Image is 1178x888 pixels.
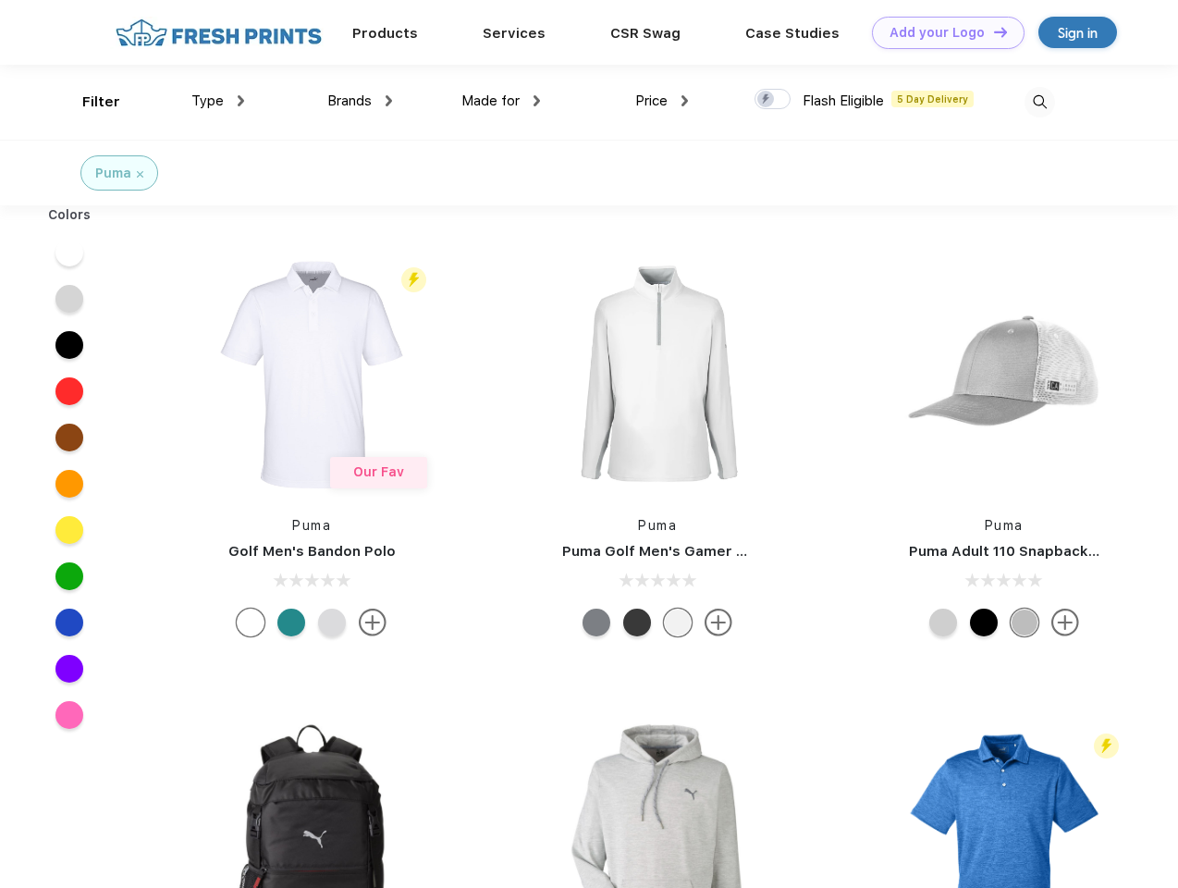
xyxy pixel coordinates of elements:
[929,609,957,636] div: Quarry Brt Whit
[985,518,1024,533] a: Puma
[881,252,1127,498] img: func=resize&h=266
[1058,22,1098,43] div: Sign in
[189,252,435,498] img: func=resize&h=266
[970,609,998,636] div: Pma Blk Pma Blk
[352,25,418,42] a: Products
[353,464,404,479] span: Our Fav
[238,95,244,106] img: dropdown.png
[803,92,884,109] span: Flash Eligible
[461,92,520,109] span: Made for
[623,609,651,636] div: Puma Black
[327,92,372,109] span: Brands
[483,25,546,42] a: Services
[359,609,387,636] img: more.svg
[237,609,264,636] div: Bright White
[664,609,692,636] div: Bright White
[994,27,1007,37] img: DT
[638,518,677,533] a: Puma
[1094,734,1119,758] img: flash_active_toggle.svg
[110,17,327,49] img: fo%20logo%202.webp
[705,609,732,636] img: more.svg
[1025,87,1055,117] img: desktop_search.svg
[34,205,105,225] div: Colors
[681,95,688,106] img: dropdown.png
[534,95,540,106] img: dropdown.png
[610,25,681,42] a: CSR Swag
[635,92,668,109] span: Price
[562,543,854,560] a: Puma Golf Men's Gamer Golf Quarter-Zip
[95,164,131,183] div: Puma
[386,95,392,106] img: dropdown.png
[318,609,346,636] div: High Rise
[1011,609,1038,636] div: Quarry with Brt Whit
[292,518,331,533] a: Puma
[534,252,780,498] img: func=resize&h=266
[228,543,396,560] a: Golf Men's Bandon Polo
[1051,609,1079,636] img: more.svg
[401,267,426,292] img: flash_active_toggle.svg
[583,609,610,636] div: Quiet Shade
[891,91,974,107] span: 5 Day Delivery
[137,171,143,178] img: filter_cancel.svg
[277,609,305,636] div: Green Lagoon
[890,25,985,41] div: Add your Logo
[191,92,224,109] span: Type
[1038,17,1117,48] a: Sign in
[82,92,120,113] div: Filter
